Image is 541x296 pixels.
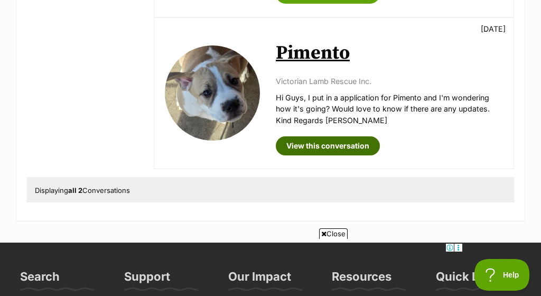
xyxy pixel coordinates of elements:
[436,269,502,290] h3: Quick Links
[276,92,503,126] p: Hi Guys, I put in a application for Pimento and I'm wondering how it's going? Would love to know ...
[165,45,260,141] img: Pimento
[68,186,82,195] strong: all 2
[78,243,463,291] iframe: Advertisement
[474,259,530,291] iframe: Help Scout Beacon - Open
[319,228,348,239] span: Close
[20,269,60,290] h3: Search
[35,186,130,195] span: Displaying Conversations
[276,41,350,65] a: Pimento
[276,76,503,87] p: Victorian Lamb Rescue Inc.
[276,136,380,155] a: View this conversation
[481,23,506,34] p: [DATE]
